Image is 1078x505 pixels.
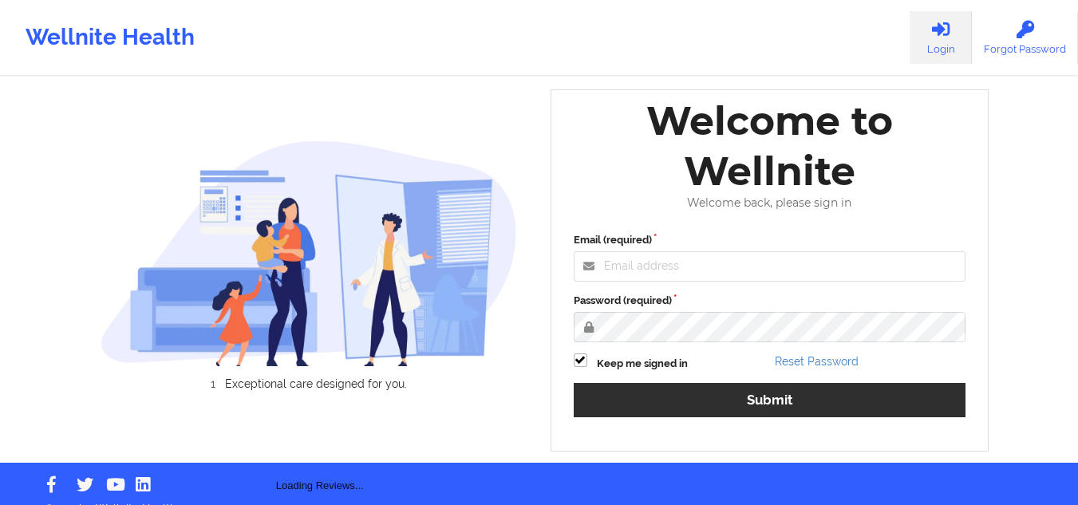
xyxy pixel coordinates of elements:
[563,196,977,210] div: Welcome back, please sign in
[574,383,966,417] button: Submit
[101,417,539,494] div: Loading Reviews...
[563,96,977,196] div: Welcome to Wellnite
[574,251,966,282] input: Email address
[101,140,517,365] img: wellnite-auth-hero_200.c722682e.png
[910,11,972,64] a: Login
[775,355,859,368] a: Reset Password
[972,11,1078,64] a: Forgot Password
[574,293,966,309] label: Password (required)
[115,377,517,390] li: Exceptional care designed for you.
[597,356,688,372] label: Keep me signed in
[574,232,966,248] label: Email (required)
